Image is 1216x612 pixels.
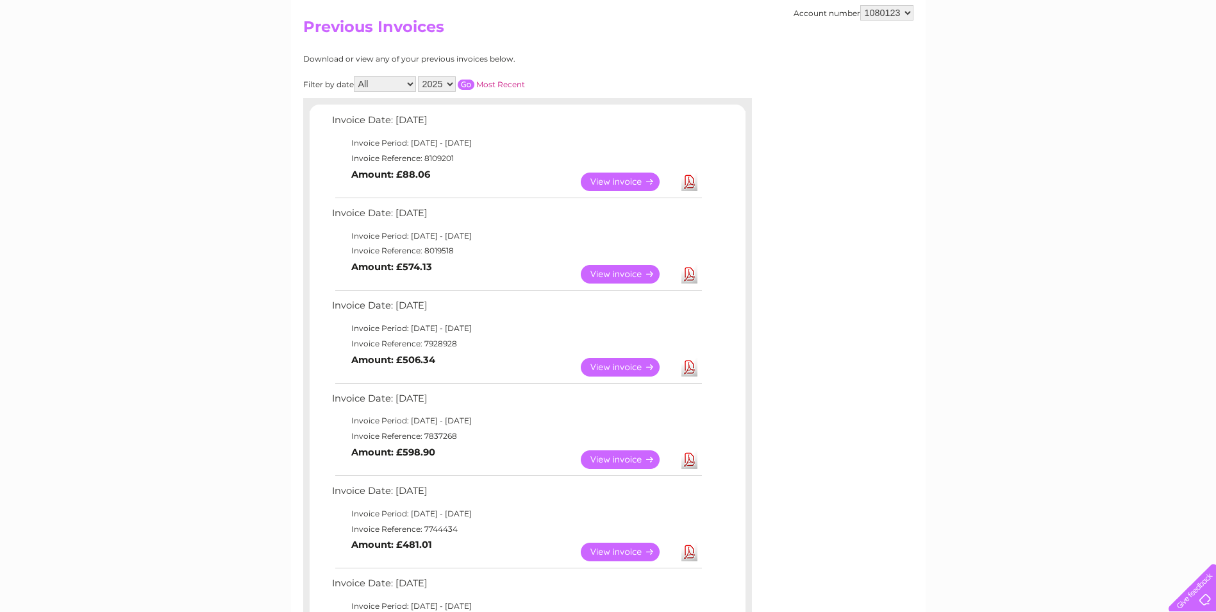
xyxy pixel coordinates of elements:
[329,336,704,352] td: Invoice Reference: 7928928
[329,575,704,599] td: Invoice Date: [DATE]
[681,173,697,191] a: Download
[1131,55,1162,64] a: Contact
[303,76,640,92] div: Filter by date
[351,354,435,366] b: Amount: £506.34
[581,265,675,284] a: View
[329,482,704,506] td: Invoice Date: [DATE]
[351,446,435,458] b: Amount: £598.90
[681,265,697,284] a: Download
[581,450,675,469] a: View
[329,151,704,166] td: Invoice Reference: 8109201
[1104,55,1123,64] a: Blog
[1058,55,1097,64] a: Telecoms
[476,80,525,89] a: Most Recent
[681,358,697,377] a: Download
[303,18,913,42] h2: Previous Invoices
[351,261,432,273] b: Amount: £574.13
[329,112,704,135] td: Invoice Date: [DATE]
[329,429,704,444] td: Invoice Reference: 7837268
[990,55,1015,64] a: Water
[794,5,913,21] div: Account number
[42,33,108,72] img: logo.png
[329,506,704,522] td: Invoice Period: [DATE] - [DATE]
[681,450,697,469] a: Download
[329,135,704,151] td: Invoice Period: [DATE] - [DATE]
[329,390,704,414] td: Invoice Date: [DATE]
[329,297,704,321] td: Invoice Date: [DATE]
[303,55,640,64] div: Download or view any of your previous invoices below.
[581,173,675,191] a: View
[329,321,704,336] td: Invoice Period: [DATE] - [DATE]
[351,539,432,550] b: Amount: £481.01
[329,413,704,429] td: Invoice Period: [DATE] - [DATE]
[329,243,704,259] td: Invoice Reference: 8019518
[1174,55,1204,64] a: Log out
[681,543,697,561] a: Download
[351,169,430,180] b: Amount: £88.06
[1022,55,1051,64] a: Energy
[974,6,1063,22] a: 0333 014 3131
[581,543,675,561] a: View
[581,358,675,377] a: View
[329,228,704,244] td: Invoice Period: [DATE] - [DATE]
[329,522,704,537] td: Invoice Reference: 7744434
[306,7,912,62] div: Clear Business is a trading name of Verastar Limited (registered in [GEOGRAPHIC_DATA] No. 3667643...
[329,205,704,228] td: Invoice Date: [DATE]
